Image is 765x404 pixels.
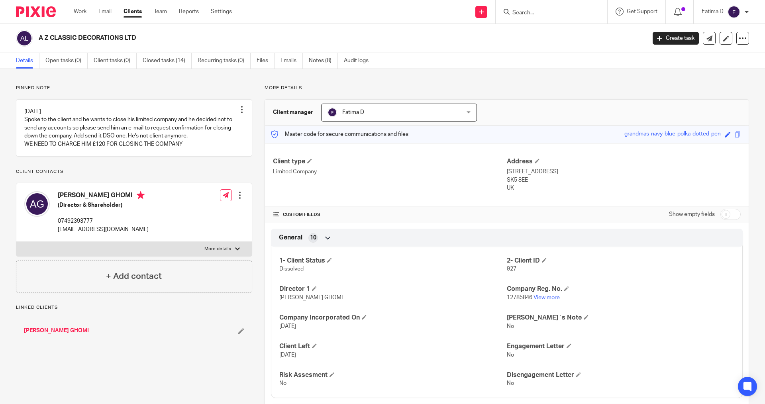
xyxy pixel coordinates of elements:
p: Linked clients [16,304,252,311]
h4: Company Reg. No. [507,285,734,293]
span: No [507,380,514,386]
h4: Address [507,157,741,166]
a: Email [98,8,112,16]
a: Client tasks (0) [94,53,137,69]
span: Fatima D [342,110,364,115]
span: 927 [507,266,516,272]
span: 12785846 [507,295,532,300]
p: More details [204,246,231,252]
h4: Client type [273,157,507,166]
p: UK [507,184,741,192]
a: Recurring tasks (0) [198,53,251,69]
h4: + Add contact [106,270,162,282]
a: Reports [179,8,199,16]
p: SK5 8EE [507,176,741,184]
span: [DATE] [279,324,296,329]
h4: 1- Client Status [279,257,507,265]
a: Details [16,53,39,69]
span: Dissolved [279,266,304,272]
img: svg%3E [24,191,50,217]
p: More details [265,85,749,91]
img: svg%3E [728,6,740,18]
h5: (Director & Shareholder) [58,201,149,209]
span: No [507,352,514,358]
a: View more [534,295,560,300]
span: [PERSON_NAME] GHOMI [279,295,343,300]
div: grandmas-navy-blue-polka-dotted-pen [624,130,721,139]
img: svg%3E [16,30,33,47]
h4: Company Incorporated On [279,314,507,322]
a: Create task [653,32,699,45]
span: [DATE] [279,352,296,358]
label: Show empty fields [669,210,715,218]
img: Pixie [16,6,56,17]
span: 10 [310,234,316,242]
h4: Disengagement Letter [507,371,734,379]
p: [EMAIL_ADDRESS][DOMAIN_NAME] [58,226,149,233]
p: Limited Company [273,168,507,176]
h2: A Z CLASSIC DECORATIONS LTD [39,34,520,42]
span: General [279,233,302,242]
h3: Client manager [273,108,313,116]
a: Open tasks (0) [45,53,88,69]
a: Work [74,8,86,16]
h4: [PERSON_NAME] GHOMI [58,191,149,201]
input: Search [512,10,583,17]
p: [STREET_ADDRESS] [507,168,741,176]
a: Clients [124,8,142,16]
p: Fatima D [702,8,724,16]
h4: Engagement Letter [507,342,734,351]
span: No [507,324,514,329]
h4: CUSTOM FIELDS [273,212,507,218]
i: Primary [137,191,145,199]
a: Settings [211,8,232,16]
h4: [PERSON_NAME]`s Note [507,314,734,322]
h4: Client Left [279,342,507,351]
h4: Risk Assesment [279,371,507,379]
span: No [279,380,286,386]
p: Pinned note [16,85,252,91]
a: Files [257,53,275,69]
img: svg%3E [328,108,337,117]
h4: Director 1 [279,285,507,293]
a: Team [154,8,167,16]
span: Get Support [627,9,657,14]
a: Audit logs [344,53,375,69]
a: Closed tasks (14) [143,53,192,69]
p: 07492393777 [58,217,149,225]
a: Notes (8) [309,53,338,69]
p: Client contacts [16,169,252,175]
a: [PERSON_NAME] GHOMI [24,327,89,335]
p: Master code for secure communications and files [271,130,408,138]
a: Emails [280,53,303,69]
h4: 2- Client ID [507,257,734,265]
